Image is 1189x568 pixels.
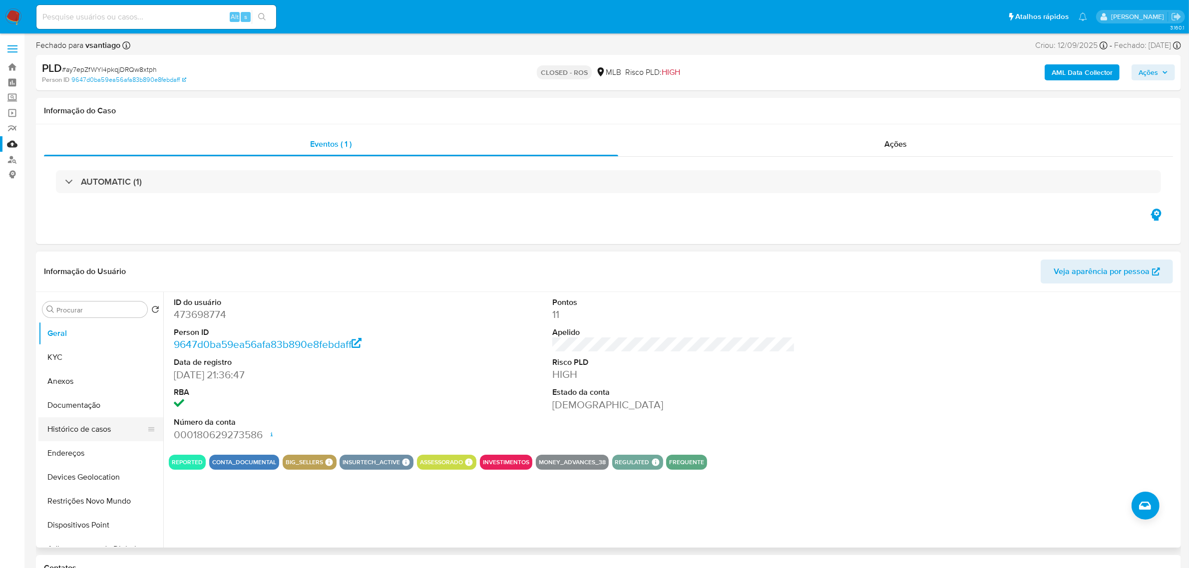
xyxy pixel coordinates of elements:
[38,441,163,465] button: Endereços
[1171,11,1182,22] a: Sair
[44,267,126,277] h1: Informação do Usuário
[552,297,795,308] dt: Pontos
[1079,12,1087,21] a: Notificações
[1035,40,1108,51] div: Criou: 12/09/2025
[174,297,416,308] dt: ID do usuário
[71,75,186,84] a: 9647d0ba59ea56afa83b890e8febdaff
[56,305,143,314] input: Procurar
[174,417,416,428] dt: Número da conta
[38,513,163,537] button: Dispositivos Point
[244,12,247,21] span: s
[174,368,416,382] dd: [DATE] 21:36:47
[625,67,680,78] span: Risco PLD:
[38,345,163,369] button: KYC
[151,305,159,316] button: Retornar ao pedido padrão
[56,170,1161,193] div: AUTOMATIC (1)
[1114,40,1181,51] div: Fechado: [DATE]
[38,417,155,441] button: Histórico de casos
[42,60,62,76] b: PLD
[1132,64,1175,80] button: Ações
[1111,12,1168,21] p: jhonata.costa@mercadolivre.com
[44,106,1173,116] h1: Informação do Caso
[1110,40,1112,51] span: -
[310,138,352,150] span: Eventos ( 1 )
[552,357,795,368] dt: Risco PLD
[596,67,621,78] div: MLB
[62,64,157,74] span: # ay7epZfWYl4pkqjDRQw8xtph
[38,465,163,489] button: Devices Geolocation
[1052,64,1113,80] b: AML Data Collector
[252,10,272,24] button: search-icon
[38,537,163,561] button: Adiantamentos de Dinheiro
[38,321,163,345] button: Geral
[174,337,362,351] a: 9647d0ba59ea56afa83b890e8febdaff
[552,307,795,321] dd: 11
[38,393,163,417] button: Documentação
[174,387,416,398] dt: RBA
[552,398,795,412] dd: [DEMOGRAPHIC_DATA]
[174,357,416,368] dt: Data de registro
[1139,64,1158,80] span: Ações
[38,369,163,393] button: Anexos
[1015,11,1069,22] span: Atalhos rápidos
[174,327,416,338] dt: Person ID
[36,40,120,51] span: Fechado para
[1041,260,1173,284] button: Veja aparência por pessoa
[537,65,592,79] p: CLOSED - ROS
[552,387,795,398] dt: Estado da conta
[38,489,163,513] button: Restrições Novo Mundo
[36,10,276,23] input: Pesquise usuários ou casos...
[552,367,795,381] dd: HIGH
[884,138,907,150] span: Ações
[83,39,120,51] b: vsantiago
[46,305,54,313] button: Procurar
[662,66,680,78] span: HIGH
[231,12,239,21] span: Alt
[81,176,142,187] h3: AUTOMATIC (1)
[174,307,416,321] dd: 473698774
[42,75,69,84] b: Person ID
[1054,260,1150,284] span: Veja aparência por pessoa
[552,327,795,338] dt: Apelido
[174,428,416,442] dd: 000180629273586
[1045,64,1120,80] button: AML Data Collector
